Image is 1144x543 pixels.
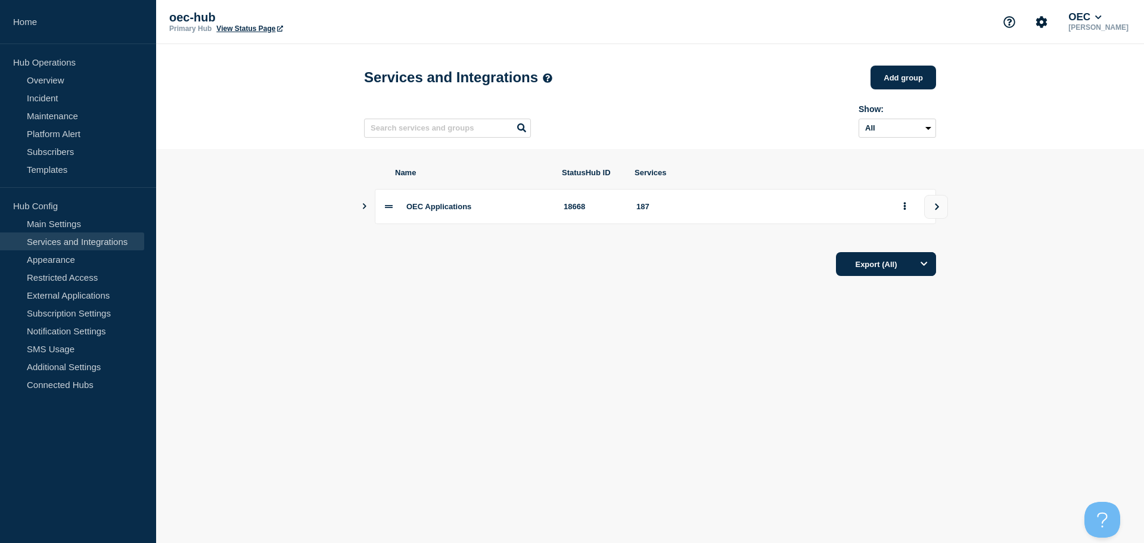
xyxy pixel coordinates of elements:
[1084,502,1120,538] iframe: Help Scout Beacon - Open
[1029,10,1054,35] button: Account settings
[169,11,408,24] p: oec-hub
[836,252,936,276] button: Export (All)
[871,66,936,89] button: Add group
[216,24,282,33] a: View Status Page
[406,202,471,211] span: OEC Applications
[997,10,1022,35] button: Support
[897,197,912,216] button: group actions
[364,119,531,138] input: Search services and groups
[859,119,936,138] select: Archived
[364,69,552,86] h1: Services and Integrations
[562,168,620,177] span: StatusHub ID
[1066,11,1103,23] button: OEC
[395,168,548,177] span: Name
[1066,23,1131,32] p: [PERSON_NAME]
[635,168,884,177] span: Services
[912,252,936,276] button: Options
[169,24,212,33] p: Primary Hub
[859,104,936,114] div: Show:
[924,195,948,219] button: view group
[362,189,368,224] button: Show services
[636,202,883,211] div: 187
[564,202,622,211] div: 18668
